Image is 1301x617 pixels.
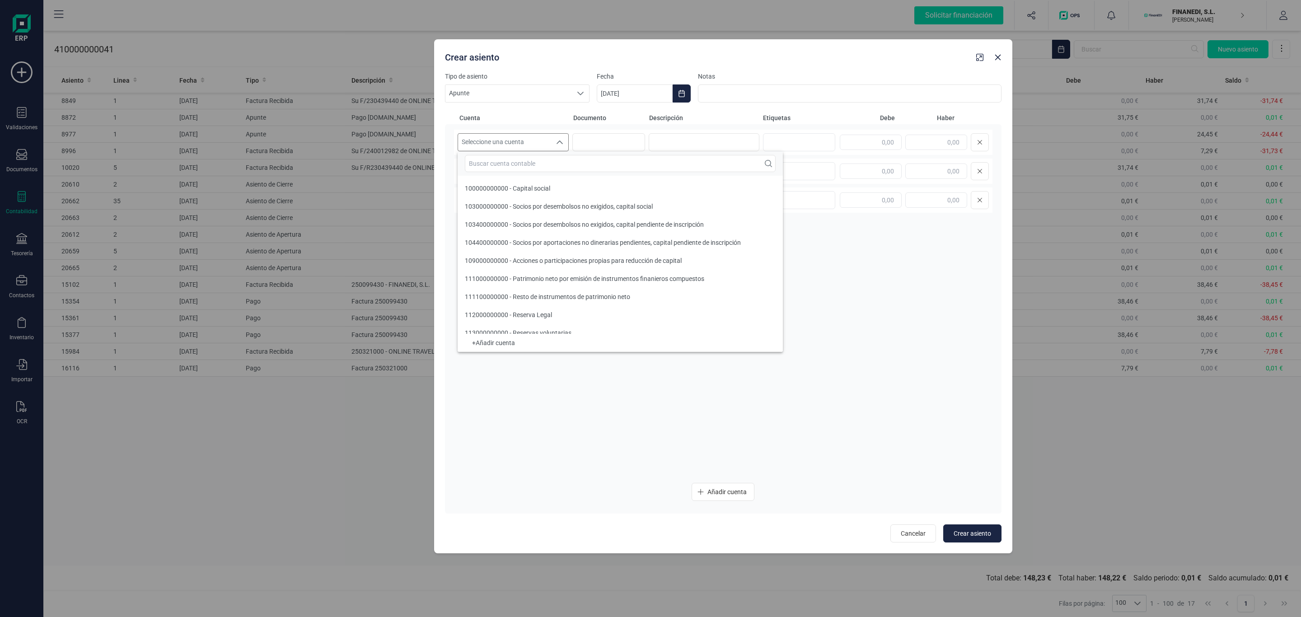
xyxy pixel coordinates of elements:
button: Crear asiento [943,524,1001,542]
li: 109000000000 - Acciones o participaciones propias para reducción de capital [458,252,855,270]
span: 100000000000 - Capital social [465,185,550,192]
span: 104400000000 - Socios por aportaciones no dinerarias pendientes, capital pendiente de inscripción [465,239,741,246]
span: Apunte [445,85,572,102]
button: Choose Date [673,84,691,103]
div: Crear asiento [441,47,973,64]
span: 111000000000 - Patrimonio neto por emisión de instrumentos finanieros compuestos [465,275,704,282]
span: Etiquetas [763,113,835,122]
span: Añadir cuenta [707,487,747,496]
span: Crear asiento [954,529,991,538]
li: 113000000000 - Reservas voluntarias [458,324,855,342]
li: 111100000000 - Resto de instrumentos de patrimonio neto [458,288,855,306]
label: Fecha [597,72,691,81]
span: 109000000000 - Acciones o participaciones propias para reducción de capital [465,257,682,264]
span: Cuenta [459,113,570,122]
span: Cancelar [901,529,926,538]
input: Buscar cuenta contable [465,155,776,172]
span: Seleccione una cuenta [458,134,551,151]
label: Notas [698,72,1001,81]
span: Descripción [649,113,759,122]
span: 113000000000 - Reservas voluntarias [465,329,571,337]
li: 112000000000 - Reserva Legal [458,306,855,324]
input: 0,00 [840,192,902,208]
li: 103000000000 - Socios por desembolsos no exigidos, capital social [458,197,855,215]
span: Haber [899,113,955,122]
label: Tipo de asiento [445,72,590,81]
li: 100000000000 - Capital social [458,179,855,197]
span: 111100000000 - Resto de instrumentos de patrimonio neto [465,293,630,300]
span: 103000000000 - Socios por desembolsos no exigidos, capital social [465,203,653,210]
li: 103400000000 - Socios por desembolsos no exigidos, capital pendiente de inscripción [458,215,855,234]
span: 103400000000 - Socios por desembolsos no exigidos, capital pendiente de inscripción [465,221,704,228]
li: 104400000000 - Socios por aportaciones no dinerarias pendientes, capital pendiente de inscripción [458,234,855,252]
span: Documento [573,113,646,122]
input: 0,00 [905,192,967,208]
button: Añadir cuenta [692,483,754,501]
input: 0,00 [905,135,967,150]
button: Cancelar [890,524,936,542]
input: 0,00 [905,164,967,179]
div: Seleccione una cuenta [551,134,568,151]
input: 0,00 [840,164,902,179]
li: 111000000000 - Patrimonio neto por emisión de instrumentos finanieros compuestos [458,270,855,288]
div: + Añadir cuenta [465,341,776,345]
span: Debe [839,113,895,122]
input: 0,00 [840,135,902,150]
span: 112000000000 - Reserva Legal [465,311,552,318]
